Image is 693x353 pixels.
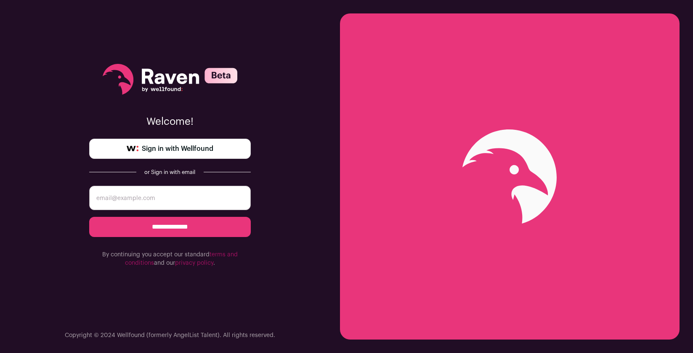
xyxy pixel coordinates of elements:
p: Copyright © 2024 Wellfound (formerly AngelList Talent). All rights reserved. [65,331,275,340]
a: terms and conditions [125,252,238,266]
a: privacy policy [175,260,213,266]
span: Sign in with Wellfound [142,144,213,154]
img: wellfound-symbol-flush-black-fb3c872781a75f747ccb3a119075da62bfe97bd399995f84a933054e44a575c4.png [127,146,138,152]
p: By continuing you accept our standard and our . [89,250,251,267]
a: Sign in with Wellfound [89,139,251,159]
div: or Sign in with email [143,169,197,176]
p: Welcome! [89,115,251,129]
input: email@example.com [89,186,251,210]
